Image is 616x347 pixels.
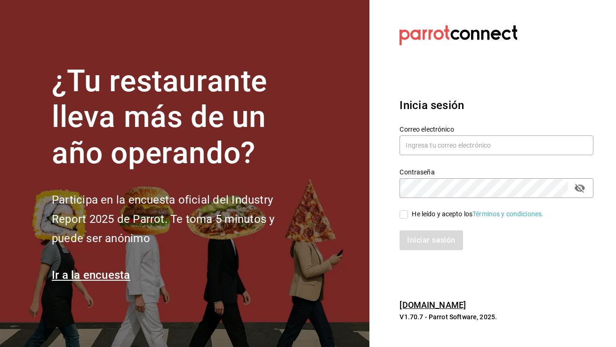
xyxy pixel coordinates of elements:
[400,126,593,132] label: Correo electrónico
[472,210,544,218] a: Términos y condiciones.
[52,63,306,172] h1: ¿Tu restaurante lleva más de un año operando?
[400,312,593,322] p: V1.70.7 - Parrot Software, 2025.
[400,168,593,175] label: Contraseña
[52,190,306,248] h2: Participa en la encuesta oficial del Industry Report 2025 de Parrot. Te toma 5 minutos y puede se...
[400,135,593,155] input: Ingresa tu correo electrónico
[572,180,588,196] button: passwordField
[52,268,130,282] a: Ir a la encuesta
[412,209,544,219] div: He leído y acepto los
[400,97,593,114] h3: Inicia sesión
[400,300,466,310] a: [DOMAIN_NAME]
